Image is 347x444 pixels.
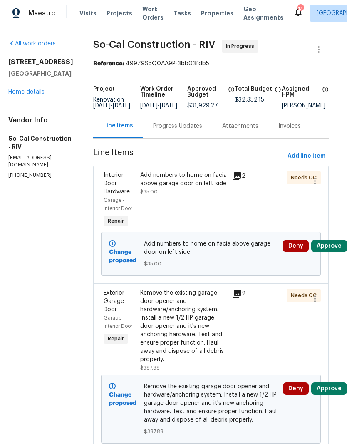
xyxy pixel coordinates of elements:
span: [DATE] [113,103,130,109]
div: 2 [232,171,245,181]
span: - [140,103,177,109]
span: Interior Door Hardware [104,172,130,195]
div: 14 [297,5,303,13]
span: [DATE] [160,103,177,109]
span: $387.88 [144,427,278,436]
a: All work orders [8,41,56,47]
span: [DATE] [93,103,111,109]
p: [PHONE_NUMBER] [8,172,73,179]
span: In Progress [226,42,258,50]
div: 2 [232,289,245,299]
span: Geo Assignments [243,5,283,22]
div: Line Items [103,122,133,130]
h5: Project [93,86,115,92]
span: [DATE] [140,103,158,109]
span: Remove the existing garage door opener and hardware/anchoring system. Install a new 1/2 HP garage... [144,382,278,424]
span: Maestro [28,9,56,17]
div: Progress Updates [153,122,202,130]
div: [PERSON_NAME] [282,103,329,109]
h5: [GEOGRAPHIC_DATA] [8,69,73,78]
span: Needs QC [291,291,320,300]
p: [EMAIL_ADDRESS][DOMAIN_NAME] [8,154,73,169]
h5: Approved Budget [187,86,225,98]
span: The hpm assigned to this work order. [322,86,329,103]
span: The total cost of line items that have been proposed by Opendoor. This sum includes line items th... [275,86,281,97]
h4: Vendor Info [8,116,73,124]
b: Change proposed [109,249,136,263]
button: Approve [311,240,347,252]
span: Repair [104,217,127,225]
button: Add line item [284,149,329,164]
b: Reference: [93,61,124,67]
span: Add numbers to home on facia above garage door on left side [144,240,278,256]
a: Home details [8,89,45,95]
span: $35.00 [144,260,278,268]
span: Work Orders [142,5,164,22]
h5: Assigned HPM [282,86,320,98]
button: Deny [283,382,309,395]
span: - [93,103,130,109]
div: Add numbers to home on facia above garage door on left side [140,171,227,188]
button: Approve [311,382,347,395]
div: Invoices [278,122,301,130]
h5: Total Budget [235,86,272,92]
div: 499Z9S5Q0AA9P-3bb03fdb5 [93,60,329,68]
span: Garage - Interior Door [104,315,132,329]
span: $31,929.27 [187,103,218,109]
span: Garage - Interior Door [104,198,132,211]
span: $387.88 [140,365,160,370]
span: So-Cal Construction - RIV [93,40,215,50]
span: Exterior Garage Door [104,290,124,313]
span: Line Items [93,149,284,164]
div: Attachments [222,122,258,130]
span: Add line item [288,151,325,161]
span: Needs QC [291,174,320,182]
h5: So-Cal Construction - RIV [8,134,73,151]
span: $35.00 [140,189,158,194]
h5: Work Order Timeline [140,86,187,98]
h2: [STREET_ADDRESS] [8,58,73,66]
button: Deny [283,240,309,252]
b: Change proposed [109,392,136,406]
span: $32,352.15 [235,97,264,103]
span: Renovation [93,97,130,109]
span: The total cost of line items that have been approved by both Opendoor and the Trade Partner. This... [228,86,235,103]
span: Repair [104,335,127,343]
div: Remove the existing garage door opener and hardware/anchoring system. Install a new 1/2 HP garage... [140,289,227,364]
